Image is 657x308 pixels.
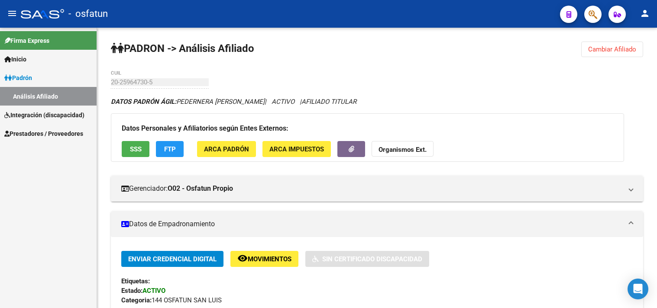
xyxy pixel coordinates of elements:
[121,295,633,305] div: 144 OSFATUN SAN LUIS
[379,146,427,154] strong: Organismos Ext.
[121,251,223,267] button: Enviar Credencial Digital
[248,255,291,263] span: Movimientos
[628,279,648,299] div: Open Intercom Messenger
[4,110,84,120] span: Integración (discapacidad)
[372,141,434,157] button: Organismos Ext.
[142,287,165,295] strong: ACTIVO
[237,253,248,263] mat-icon: remove_red_eye
[640,8,650,19] mat-icon: person
[111,176,643,202] mat-expansion-panel-header: Gerenciador:O02 - Osfatun Propio
[122,141,149,157] button: SSS
[164,145,176,153] span: FTP
[111,211,643,237] mat-expansion-panel-header: Datos de Empadronamiento
[111,98,176,106] strong: DATOS PADRÓN ÁGIL:
[262,141,331,157] button: ARCA Impuestos
[121,277,150,285] strong: Etiquetas:
[322,255,422,263] span: Sin Certificado Discapacidad
[122,122,613,135] h3: Datos Personales y Afiliatorios según Entes Externos:
[111,42,254,55] strong: PADRON -> Análisis Afiliado
[4,36,49,45] span: Firma Express
[111,98,265,106] span: PEDERNERA [PERSON_NAME]
[121,287,142,295] strong: Estado:
[305,251,429,267] button: Sin Certificado Discapacidad
[4,55,26,64] span: Inicio
[301,98,356,106] span: AFILIADO TITULAR
[204,145,249,153] span: ARCA Padrón
[588,45,636,53] span: Cambiar Afiliado
[128,255,217,263] span: Enviar Credencial Digital
[121,296,152,304] strong: Categoria:
[168,184,233,193] strong: O02 - Osfatun Propio
[4,129,83,138] span: Prestadores / Proveedores
[269,145,324,153] span: ARCA Impuestos
[68,4,108,23] span: - osfatun
[4,73,32,83] span: Padrón
[7,8,17,19] mat-icon: menu
[156,141,184,157] button: FTP
[121,219,622,229] mat-panel-title: Datos de Empadronamiento
[230,251,298,267] button: Movimientos
[130,145,142,153] span: SSS
[581,42,643,57] button: Cambiar Afiliado
[111,98,356,106] i: | ACTIVO |
[197,141,256,157] button: ARCA Padrón
[121,184,622,193] mat-panel-title: Gerenciador:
